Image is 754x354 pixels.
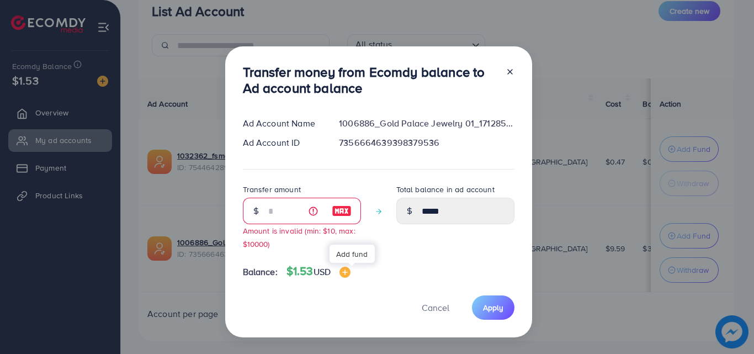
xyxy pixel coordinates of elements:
div: Add fund [330,245,375,263]
span: USD [314,266,331,278]
h4: $1.53 [286,265,351,278]
span: Cancel [422,302,449,314]
div: 1006886_Gold Palace Jewelry 01_1712856970014 [330,117,523,130]
label: Transfer amount [243,184,301,195]
label: Total balance in ad account [396,184,495,195]
span: Balance: [243,266,278,278]
div: Ad Account Name [234,117,331,130]
small: Amount is invalid (min: $10, max: $10000) [243,225,355,249]
img: image [339,267,351,278]
h3: Transfer money from Ecomdy balance to Ad account balance [243,64,497,96]
button: Cancel [408,295,463,319]
button: Apply [472,295,514,319]
div: Ad Account ID [234,136,331,149]
span: Apply [483,302,503,313]
div: 7356664639398379536 [330,136,523,149]
img: image [332,204,352,218]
